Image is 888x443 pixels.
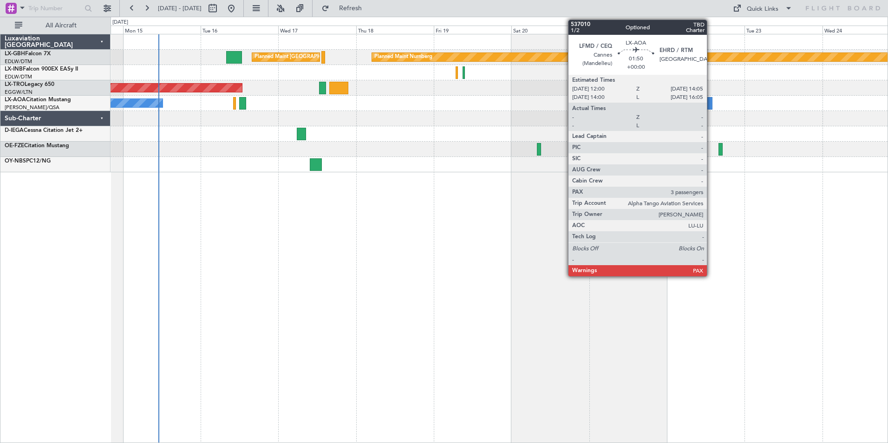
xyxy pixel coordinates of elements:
[317,1,373,16] button: Refresh
[5,51,51,57] a: LX-GBHFalcon 7X
[728,1,797,16] button: Quick Links
[5,158,26,164] span: OY-NBS
[5,97,71,103] a: LX-AOACitation Mustang
[5,89,33,96] a: EGGW/LTN
[434,26,511,34] div: Fri 19
[5,97,26,103] span: LX-AOA
[667,26,744,34] div: Mon 22
[255,50,401,64] div: Planned Maint [GEOGRAPHIC_DATA] ([GEOGRAPHIC_DATA])
[24,22,98,29] span: All Aircraft
[744,26,822,34] div: Tue 23
[747,5,778,14] div: Quick Links
[123,26,201,34] div: Mon 15
[5,104,59,111] a: [PERSON_NAME]/QSA
[511,26,589,34] div: Sat 20
[201,26,278,34] div: Tue 16
[28,1,82,15] input: Trip Number
[5,143,24,149] span: OE-FZE
[278,26,356,34] div: Wed 17
[589,26,667,34] div: Sun 21
[158,4,202,13] span: [DATE] - [DATE]
[5,158,51,164] a: OY-NBSPC12/NG
[331,5,370,12] span: Refresh
[5,82,54,87] a: LX-TROLegacy 650
[374,50,432,64] div: Planned Maint Nurnberg
[5,143,69,149] a: OE-FZECitation Mustang
[5,128,83,133] a: D-IEGACessna Citation Jet 2+
[5,73,32,80] a: EDLW/DTM
[5,128,24,133] span: D-IEGA
[5,51,25,57] span: LX-GBH
[5,58,32,65] a: EDLW/DTM
[5,66,23,72] span: LX-INB
[10,18,101,33] button: All Aircraft
[356,26,434,34] div: Thu 18
[112,19,128,26] div: [DATE]
[5,66,78,72] a: LX-INBFalcon 900EX EASy II
[5,82,25,87] span: LX-TRO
